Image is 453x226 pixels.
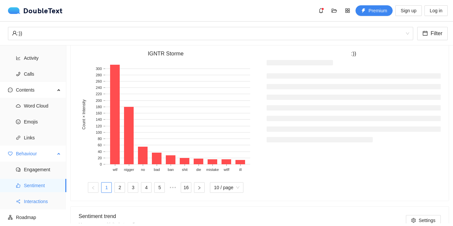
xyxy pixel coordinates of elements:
text: mistake [206,168,219,172]
button: calendarFilter [417,27,448,40]
span: user [12,31,17,36]
text: die [196,168,201,172]
a: logoDoubleText [8,7,63,14]
span: share-alt [16,199,21,204]
h3: :)) [267,49,441,58]
text: 180 [96,105,102,109]
h3: IGNTR Storme [79,49,253,58]
a: 16 [181,183,191,192]
img: logo [8,7,23,14]
a: 1 [101,183,111,192]
a: 5 [155,183,164,192]
text: wtff [224,168,230,172]
text: 80 [98,137,102,141]
text: 300 [96,67,102,71]
button: Log in [424,5,448,16]
span: Premium [368,7,387,14]
li: 16 [181,182,191,193]
text: 200 [96,99,102,103]
button: Sign up [395,5,421,16]
text: 140 [96,117,102,121]
span: Sign up [401,7,416,14]
text: ban [168,168,174,172]
li: 5 [154,182,165,193]
text: Count × Intensity [82,100,86,129]
text: 160 [96,111,102,115]
li: Previous Page [88,182,98,193]
button: settingSettings [406,215,441,226]
span: left [91,186,95,190]
span: phone [16,72,21,76]
text: shit [182,168,187,172]
span: link [16,135,21,140]
li: 2 [114,182,125,193]
span: appstore [343,8,353,13]
span: calendar [422,31,428,37]
span: message [8,88,13,92]
span: right [197,186,201,190]
span: Engagement [24,163,61,176]
button: folder-open [329,5,340,16]
text: ill [239,168,241,172]
li: 3 [128,182,138,193]
text: 280 [96,73,102,77]
text: 60 [98,143,102,147]
span: Behaviour [16,147,55,160]
span: line-chart [16,56,21,60]
text: 20 [98,156,102,160]
span: apartment [8,215,13,220]
div: Page Size [210,182,243,193]
span: Settings [419,217,435,224]
span: Sentiment [24,179,61,192]
text: no [141,168,145,172]
text: 100 [96,130,102,134]
span: smile [16,119,21,124]
span: Log in [430,7,442,14]
text: 0 [100,162,102,166]
button: appstore [342,5,353,16]
div: :)) [12,27,403,40]
text: bad [154,168,160,172]
span: Calls [24,67,61,81]
li: 1 [101,182,112,193]
li: Next 5 Pages [167,182,178,193]
span: 10 / page [214,183,239,192]
text: wtf [112,168,118,172]
text: nigger [124,168,134,172]
span: Activity [24,51,61,65]
span: :)) [12,27,409,40]
span: Roadmap [16,211,61,224]
a: 3 [128,183,138,192]
button: thunderboltPremium [356,5,393,16]
a: 4 [141,183,151,192]
span: Sentiment trend [79,213,116,219]
span: Filter [430,29,442,38]
text: 40 [98,150,102,154]
span: heart [8,151,13,156]
span: setting [411,218,416,223]
span: bell [316,8,326,13]
text: 120 [96,124,102,128]
span: comment [16,167,21,172]
span: cloud [16,104,21,108]
span: folder-open [329,8,339,13]
button: bell [316,5,326,16]
span: ••• [167,182,178,193]
a: 2 [115,183,125,192]
span: Emojis [24,115,61,128]
span: thunderbolt [361,8,366,14]
span: Contents [16,83,55,97]
span: Links [24,131,61,144]
li: 4 [141,182,152,193]
li: Next Page [194,182,205,193]
text: 220 [96,92,102,96]
span: Interactions [24,195,61,208]
button: right [194,182,205,193]
span: like [16,183,21,188]
span: Word Cloud [24,99,61,113]
text: 260 [96,79,102,83]
div: DoubleText [8,7,63,14]
button: left [88,182,98,193]
text: 240 [96,86,102,90]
